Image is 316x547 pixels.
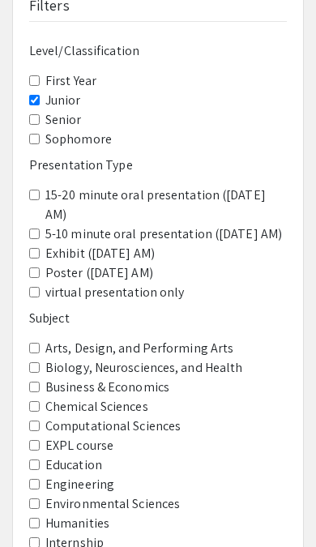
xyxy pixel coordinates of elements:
h6: Level/Classification [29,43,287,58]
label: Business & Economics [45,378,169,397]
label: Environmental Sciences [45,494,180,514]
label: Exhibit ([DATE] AM) [45,244,155,263]
label: Engineering [45,475,114,494]
label: 15-20 minute oral presentation ([DATE] AM) [45,186,287,224]
label: Junior [45,91,81,110]
label: virtual presentation only [45,283,185,302]
label: Education [45,455,102,475]
label: Biology, Neurosciences, and Health [45,358,242,378]
label: Computational Sciences [45,417,181,436]
h6: Subject [29,310,287,326]
label: 5-10 minute oral presentation ([DATE] AM) [45,224,282,244]
label: Senior [45,110,82,130]
label: First Year [45,71,96,91]
label: Humanities [45,514,109,533]
label: Arts, Design, and Performing Arts [45,339,233,358]
h6: Presentation Type [29,157,287,173]
label: EXPL course [45,436,113,455]
label: Sophomore [45,130,112,149]
label: Chemical Sciences [45,397,148,417]
label: Poster ([DATE] AM) [45,263,153,283]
